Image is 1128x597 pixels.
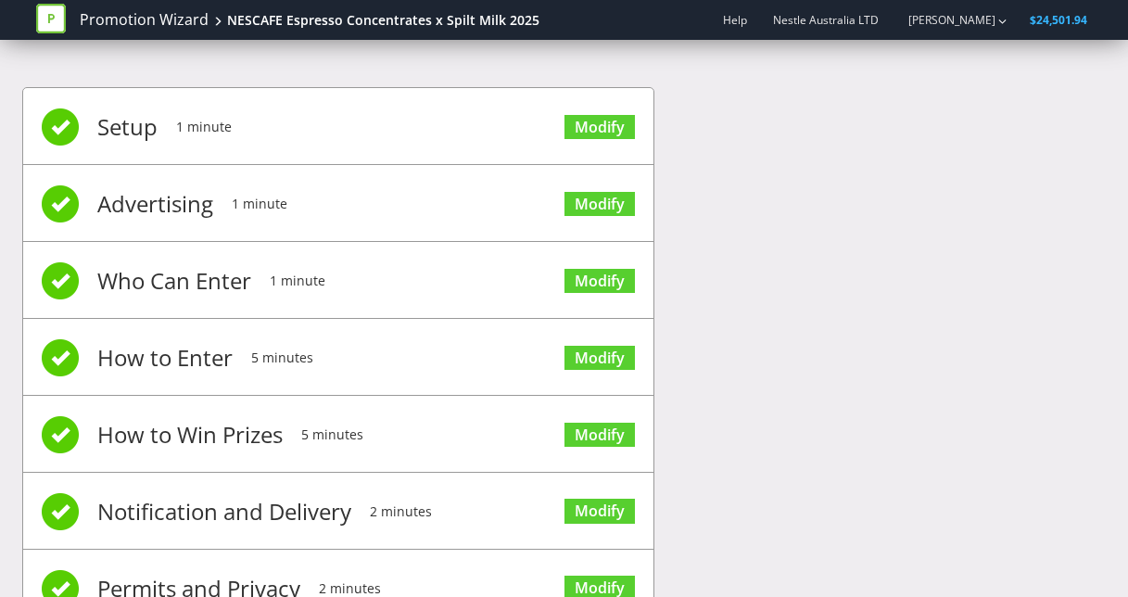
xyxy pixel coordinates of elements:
span: $24,501.94 [1030,12,1087,28]
a: Modify [564,192,635,217]
span: 1 minute [232,167,287,241]
span: Advertising [97,167,213,241]
a: Help [723,12,747,28]
a: Promotion Wizard [80,9,209,31]
span: 2 minutes [370,475,432,549]
span: 1 minute [270,244,325,318]
span: Who Can Enter [97,244,251,318]
span: Setup [97,90,158,164]
a: Modify [564,499,635,524]
span: Notification and Delivery [97,475,351,549]
span: How to Enter [97,321,233,395]
a: Modify [564,423,635,448]
a: Modify [564,115,635,140]
a: [PERSON_NAME] [890,12,995,28]
span: 5 minutes [251,321,313,395]
span: 5 minutes [301,398,363,472]
div: NESCAFE Espresso Concentrates x Spilt Milk 2025 [227,11,539,30]
span: Nestle Australia LTD [773,12,879,28]
span: How to Win Prizes [97,398,283,472]
span: 1 minute [176,90,232,164]
a: Modify [564,346,635,371]
a: Modify [564,269,635,294]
